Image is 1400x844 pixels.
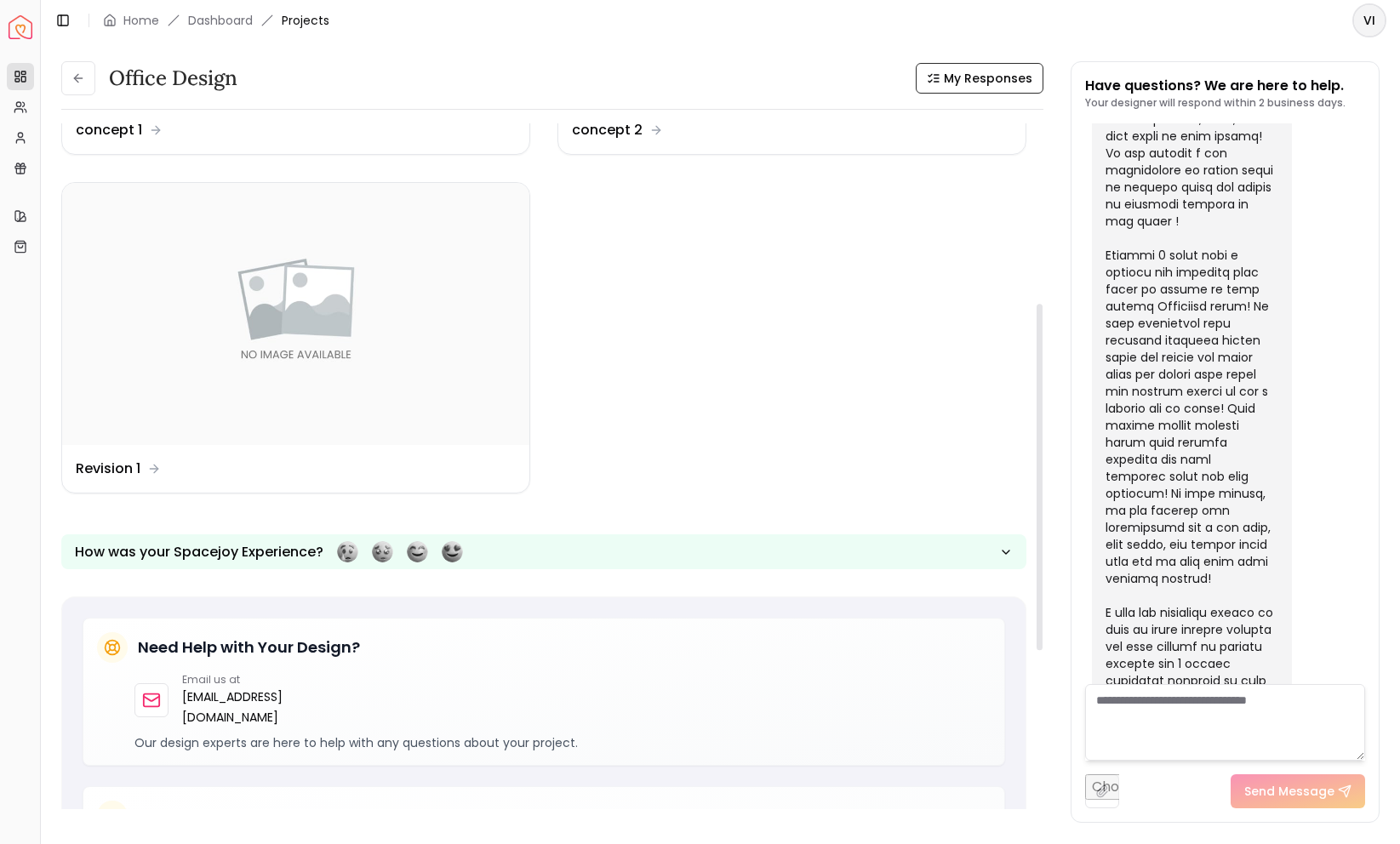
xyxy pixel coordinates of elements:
nav: breadcrumb [103,12,329,29]
button: My Responses [916,63,1043,94]
p: Email us at [182,673,328,687]
span: Projects [282,12,329,29]
a: [EMAIL_ADDRESS][DOMAIN_NAME] [182,687,328,727]
h5: Need Help with Your Design? [138,636,360,659]
button: How was your Spacejoy Experience?Feeling terribleFeeling badFeeling goodFeeling awesome [61,534,1026,569]
dd: concept 1 [76,120,142,140]
p: Our design experts are here to help with any questions about your project. [134,734,991,751]
a: Dashboard [188,12,253,29]
button: VI [1352,3,1386,37]
a: Spacejoy [9,15,32,39]
h5: Stay Updated on Your Project [138,804,369,828]
p: How was your Spacejoy Experience? [75,542,323,562]
a: Home [123,12,159,29]
img: Spacejoy Logo [9,15,32,39]
dd: Revision 1 [76,459,140,479]
img: Revision 1 [62,183,529,446]
span: VI [1354,5,1385,36]
p: Your designer will respond within 2 business days. [1085,96,1346,110]
span: My Responses [944,70,1032,87]
dd: concept 2 [572,120,643,140]
p: Have questions? We are here to help. [1085,76,1346,96]
h3: Office design [109,65,237,92]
